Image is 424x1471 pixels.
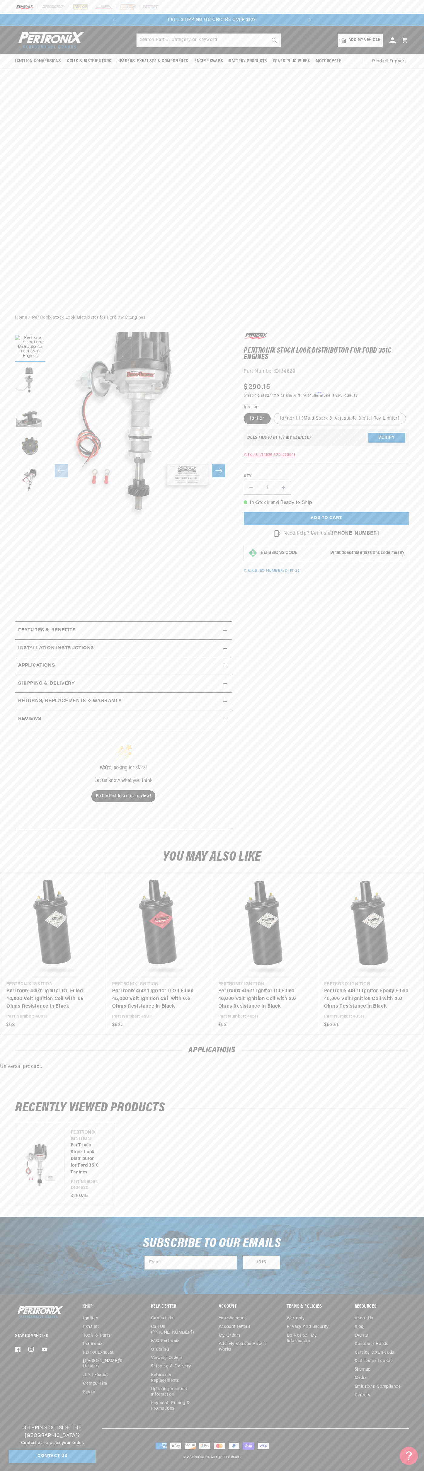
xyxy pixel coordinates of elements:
[112,987,200,1011] a: PerTronix 45011 Ignitor II Oil Filled 45,000 Volt Ignition Coil with 0.6 Ohms Resistance in Black
[117,58,188,64] span: Headers, Exhausts & Components
[183,1456,210,1459] small: © 2025 .
[6,987,94,1011] a: PerTronix 40011 Ignitor Oil Filled 40,000 Volt Ignition Coil with 1.5 Ohms Resistance in Black
[64,54,114,68] summary: Coils & Distributors
[323,394,358,397] a: See if you qualify - Learn more about Affirm Financing (opens in modal)
[114,54,191,68] summary: Headers, Exhausts & Components
[15,851,409,863] h2: You may also like
[15,332,45,362] button: Load image 1 in gallery view
[83,1316,98,1323] a: Ignition
[283,530,379,538] p: Need help? Call us at
[372,58,406,65] span: Product Support
[219,1316,246,1323] a: Your account
[274,413,406,424] label: Ignitor III (Multi Spark & Adjustable Digital Rev Limiter)
[15,465,45,495] button: Load image 5 in gallery view
[244,499,409,507] p: In-Stock and Ready to Ship
[219,1340,273,1354] a: Add My Vehicle: How It Works
[15,1047,409,1054] h2: Applications
[83,1348,114,1357] a: Patriot Exhaust
[244,404,259,410] legend: Ignition
[15,365,45,395] button: Load image 2 in gallery view
[143,1238,281,1249] h3: Subscribe to our emails
[120,17,304,23] div: Announcement
[244,568,300,574] p: C.A.R.B. EO Number: D-57-23
[91,790,155,802] button: Be the first to write a review!
[29,778,218,783] div: Let us know what you think
[18,662,55,670] span: Applications
[219,1323,251,1331] a: Account details
[244,368,409,376] div: Part Number:
[15,1102,409,1114] h2: RECENTLY VIEWED PRODUCTS
[15,675,232,693] summary: Shipping & Delivery
[265,394,272,397] span: $27
[145,1256,237,1269] input: Email
[338,34,383,47] a: Add my vehicle
[244,453,295,456] a: View All Vehicle Applications
[83,1323,99,1331] a: Exhaust
[355,1365,371,1374] a: Sitemap
[287,1331,341,1345] a: Do not sell my information
[67,58,111,64] span: Coils & Distributors
[270,54,313,68] summary: Spark Plug Wires
[18,644,94,652] h2: Installation instructions
[194,1456,209,1459] a: PerTronix
[261,551,298,555] strong: EMISSIONS CODE
[15,332,232,609] media-gallery: Gallery Viewer
[15,30,85,51] img: Pertronix
[15,640,232,657] summary: Installation instructions
[313,54,344,68] summary: Motorcycle
[108,14,120,26] button: Translation missing: en.sections.announcements.previous_announcement
[332,531,379,536] a: [PHONE_NUMBER]
[151,1371,201,1385] a: Returns & Replacements
[273,58,310,64] span: Spark Plug Wires
[312,392,322,397] span: Affirm
[212,464,225,477] button: Slide right
[15,432,45,462] button: Load image 4 in gallery view
[244,348,409,360] h1: PerTronix Stock Look Distributor for Ford 351C Engines
[15,54,64,68] summary: Ignition Conversions
[151,1316,174,1323] a: Contact us
[151,1337,179,1345] a: FAQ Pertronix
[83,1380,107,1388] a: Compu-Fire
[15,314,27,321] a: Home
[355,1323,364,1331] a: Blog
[18,680,75,688] h2: Shipping & Delivery
[83,1371,108,1379] a: JBA Exhaust
[244,474,409,479] label: QTY
[355,1331,368,1340] a: Events
[15,1123,409,1206] ul: Slider
[248,548,258,558] img: Emissions code
[15,58,61,64] span: Ignition Conversions
[355,1391,370,1400] a: Careers
[18,728,229,824] div: customer reviews
[211,1456,241,1459] small: All rights reserved.
[15,657,232,675] a: Applications
[55,464,68,477] button: Slide left
[120,17,304,23] div: 2 of 2
[244,512,409,525] button: Add to cart
[261,550,404,556] button: EMISSIONS CODEWhat does this emissions code mean?
[151,1354,182,1362] a: Viewing Orders
[83,1388,95,1397] a: Spyke
[18,697,122,705] h2: Returns, Replacements & Warranty
[275,369,295,374] strong: D134620
[355,1374,367,1382] a: Media
[355,1348,394,1357] a: Catalog Downloads
[151,1362,191,1371] a: Shipping & Delivery
[368,433,405,443] button: Verify
[194,58,223,64] span: Engine Swaps
[168,18,256,22] span: FREE SHIPPING ON ORDERS OVER $109
[244,382,270,393] span: $290.15
[355,1340,389,1348] a: Customer Builds
[349,37,380,43] span: Add my vehicle
[316,58,341,64] span: Motorcycle
[15,710,232,728] summary: Reviews
[9,1450,96,1463] a: Contact Us
[151,1399,205,1413] a: Payment, Pricing & Promotions
[151,1385,201,1399] a: Updating Account Information
[9,1424,96,1440] h3: Shipping Outside the [GEOGRAPHIC_DATA]?
[15,1333,63,1339] p: Stay Connected
[287,1323,329,1331] a: Privacy and Security
[83,1340,102,1348] a: PerTronix
[243,1256,280,1269] button: Subscribe
[29,765,218,771] div: We’re looking for stars!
